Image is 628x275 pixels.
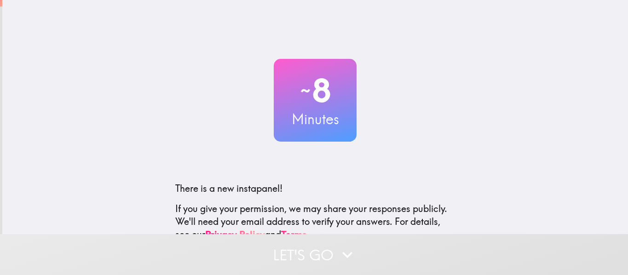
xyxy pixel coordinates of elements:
[274,109,357,129] h3: Minutes
[281,229,307,240] a: Terms
[274,72,357,109] h2: 8
[299,77,312,104] span: ~
[205,229,265,240] a: Privacy Policy
[175,183,282,194] span: There is a new instapanel!
[175,202,455,241] p: If you give your permission, we may share your responses publicly. We'll need your email address ...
